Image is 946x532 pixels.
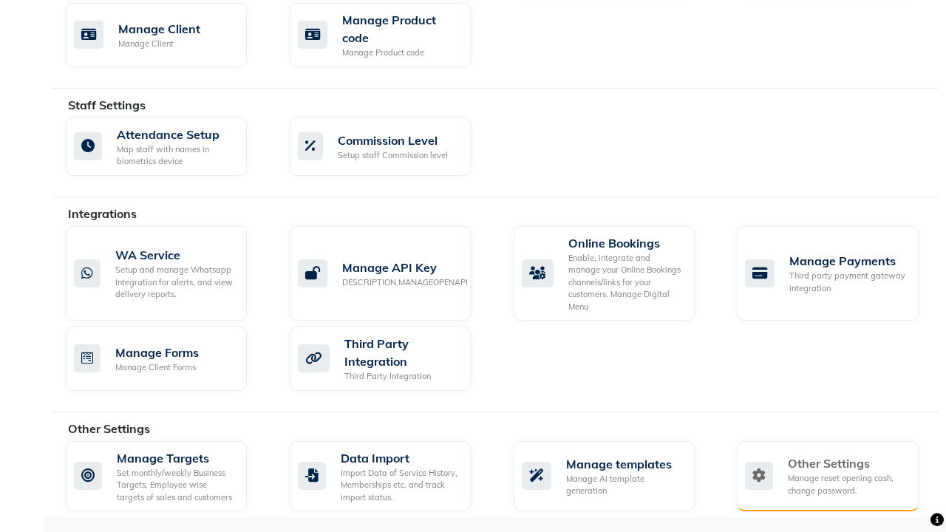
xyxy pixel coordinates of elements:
[342,276,468,289] div: DESCRIPTION.MANAGEOPENAPI
[66,117,268,176] a: Attendance SetupMap staff with names in biometrics device
[290,3,491,67] a: Manage Product codeManage Product code
[514,226,715,321] a: Online BookingsEnable, integrate and manage your Online Bookings channels/links for your customer...
[117,126,235,143] div: Attendance Setup
[66,441,268,512] a: Manage TargetsSet monthly/weekly Business Targets, Employee wise targets of sales and customers
[737,441,939,512] a: Other SettingsManage reset opening cash, change password.
[344,335,459,370] div: Third Party Integration
[290,226,491,321] a: Manage API KeyDESCRIPTION.MANAGEOPENAPI
[115,344,199,361] div: Manage Forms
[290,327,491,391] a: Third Party IntegrationThird Party Integration
[338,132,448,149] div: Commission Level
[566,455,683,473] div: Manage templates
[341,449,459,467] div: Data Import
[789,252,906,270] div: Manage Payments
[737,226,939,321] a: Manage PaymentsThird party payment gateway integration
[788,472,906,497] div: Manage reset opening cash, change password.
[566,473,683,497] div: Manage AI template generation
[341,467,459,504] div: Import Data of Service History, Memberships etc. and track import status.
[115,264,235,301] div: Setup and manage Whatsapp Integration for alerts, and view delivery reports.
[342,11,459,47] div: Manage Product code
[290,441,491,512] a: Data ImportImport Data of Service History, Memberships etc. and track import status.
[118,20,200,38] div: Manage Client
[290,117,491,176] a: Commission LevelSetup staff Commission level
[338,149,448,162] div: Setup staff Commission level
[66,226,268,321] a: WA ServiceSetup and manage Whatsapp Integration for alerts, and view delivery reports.
[117,143,235,168] div: Map staff with names in biometrics device
[788,454,906,472] div: Other Settings
[66,3,268,67] a: Manage ClientManage Client
[342,47,459,59] div: Manage Product code
[118,38,200,50] div: Manage Client
[342,259,468,276] div: Manage API Key
[117,467,235,504] div: Set monthly/weekly Business Targets, Employee wise targets of sales and customers
[115,361,199,374] div: Manage Client Forms
[568,234,683,252] div: Online Bookings
[115,246,235,264] div: WA Service
[568,252,683,313] div: Enable, integrate and manage your Online Bookings channels/links for your customers. Manage Digit...
[344,370,459,383] div: Third Party Integration
[789,270,906,294] div: Third party payment gateway integration
[514,441,715,512] a: Manage templatesManage AI template generation
[66,327,268,391] a: Manage FormsManage Client Forms
[117,449,235,467] div: Manage Targets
